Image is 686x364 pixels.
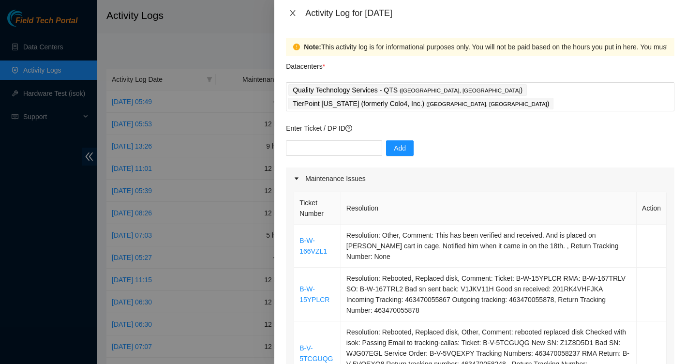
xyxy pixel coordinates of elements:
p: TierPoint [US_STATE] (formerly Colo4, Inc.) ) [293,98,549,109]
a: B-W-166VZL1 [299,237,327,255]
span: ( [GEOGRAPHIC_DATA], [GEOGRAPHIC_DATA] [426,101,547,107]
div: Activity Log for [DATE] [305,8,674,18]
td: Resolution: Other, Comment: This has been verified and received. And is placed on [PERSON_NAME] c... [341,225,637,268]
span: caret-right [294,176,299,182]
button: Close [286,9,299,18]
span: question-circle [345,125,352,132]
span: ( [GEOGRAPHIC_DATA], [GEOGRAPHIC_DATA] [400,88,521,93]
a: B-W-15YPLCR [299,285,329,303]
button: Add [386,140,414,156]
p: Datacenters [286,56,325,72]
p: Quality Technology Services - QTS ) [293,85,522,96]
div: Maintenance Issues [286,167,674,190]
th: Ticket Number [294,192,341,225]
span: close [289,9,297,17]
p: Enter Ticket / DP ID [286,123,674,134]
strong: Note: [304,42,321,52]
span: Add [394,143,406,153]
span: exclamation-circle [293,44,300,50]
a: B-V-5TCGUQG [299,344,333,363]
td: Resolution: Rebooted, Replaced disk, Comment: Ticket: B-W-15YPLCR RMA: B-W-167TRLV SO: B-W-167TRL... [341,268,637,321]
th: Resolution [341,192,637,225]
th: Action [637,192,667,225]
